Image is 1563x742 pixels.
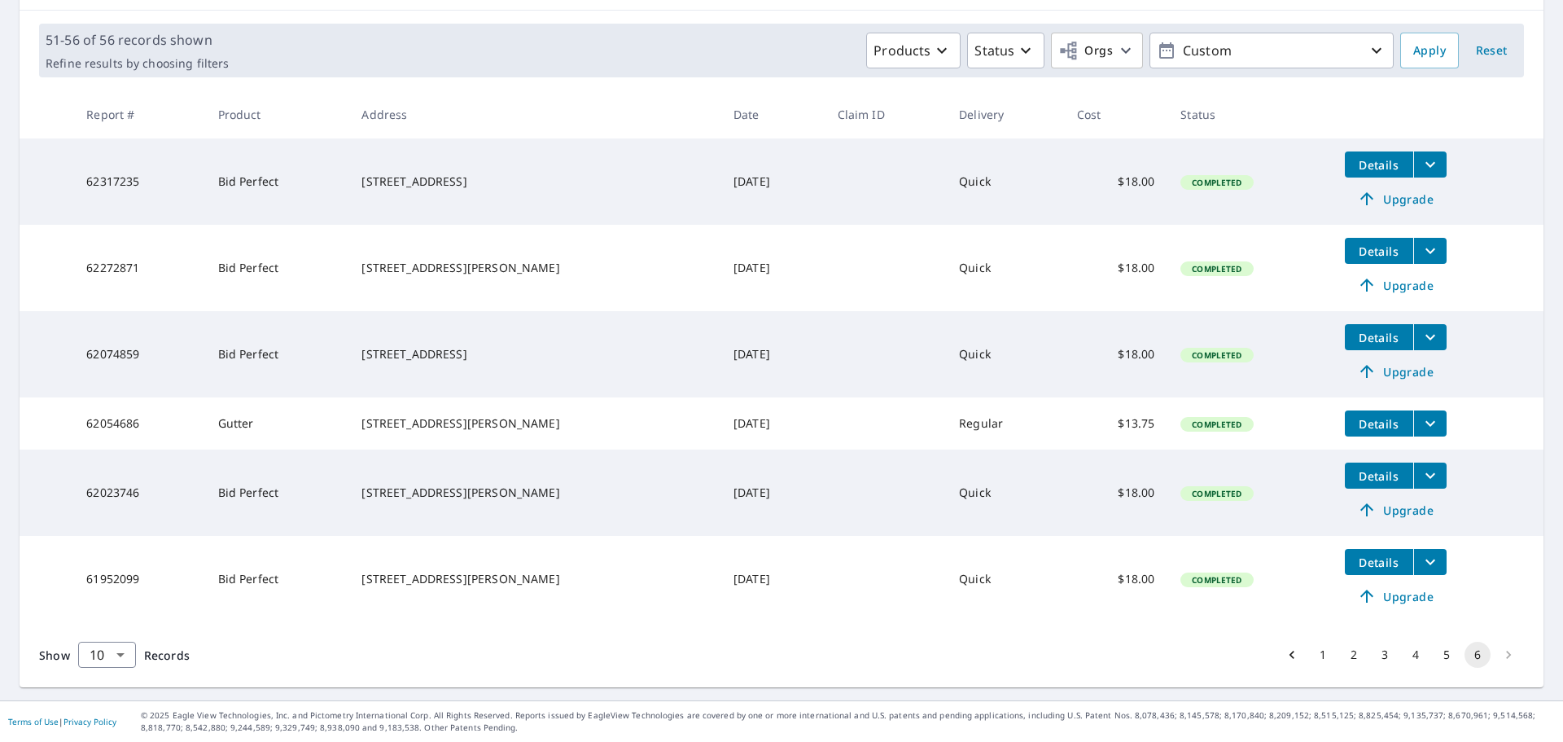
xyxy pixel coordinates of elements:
[205,450,349,536] td: Bid Perfect
[1355,362,1437,381] span: Upgrade
[361,173,707,190] div: [STREET_ADDRESS]
[720,138,825,225] td: [DATE]
[866,33,961,68] button: Products
[946,138,1064,225] td: Quick
[1345,549,1413,575] button: detailsBtn-61952099
[1413,151,1447,178] button: filesDropdownBtn-62317235
[1064,225,1168,311] td: $18.00
[720,397,825,450] td: [DATE]
[1182,419,1251,430] span: Completed
[1413,324,1447,350] button: filesDropdownBtn-62074859
[205,311,349,397] td: Bid Perfect
[361,485,707,501] div: [STREET_ADDRESS][PERSON_NAME]
[1345,497,1447,523] a: Upgrade
[946,311,1064,397] td: Quick
[1345,272,1447,298] a: Upgrade
[1345,151,1413,178] button: detailsBtn-62317235
[1355,275,1437,295] span: Upgrade
[1355,555,1403,570] span: Details
[873,41,930,60] p: Products
[78,632,136,678] div: 10
[39,648,70,663] span: Show
[205,397,349,450] td: Gutter
[1182,263,1251,274] span: Completed
[1182,349,1251,361] span: Completed
[1345,186,1447,212] a: Upgrade
[1051,33,1143,68] button: Orgs
[1064,536,1168,622] td: $18.00
[78,642,136,668] div: Show 10 records
[141,709,1555,734] p: © 2025 Eagle View Technologies, Inc. and Pictometry International Corp. All Rights Reserved. Repo...
[720,311,825,397] td: [DATE]
[1176,37,1367,65] p: Custom
[73,450,204,536] td: 62023746
[348,90,720,138] th: Address
[825,90,947,138] th: Claim ID
[73,536,204,622] td: 61952099
[1355,468,1403,484] span: Details
[1465,33,1517,68] button: Reset
[1310,642,1336,668] button: Go to page 1
[1167,90,1331,138] th: Status
[361,571,707,587] div: [STREET_ADDRESS][PERSON_NAME]
[46,30,229,50] p: 51-56 of 56 records shown
[1355,330,1403,345] span: Details
[73,138,204,225] td: 62317235
[1182,177,1251,188] span: Completed
[1182,574,1251,586] span: Completed
[946,90,1064,138] th: Delivery
[1064,138,1168,225] td: $18.00
[1341,642,1367,668] button: Go to page 2
[1434,642,1460,668] button: Go to page 5
[1149,33,1394,68] button: Custom
[946,397,1064,450] td: Regular
[205,536,349,622] td: Bid Perfect
[73,90,204,138] th: Report #
[361,260,707,276] div: [STREET_ADDRESS][PERSON_NAME]
[46,56,229,71] p: Refine results by choosing filters
[1355,244,1403,259] span: Details
[1064,311,1168,397] td: $18.00
[1400,33,1459,68] button: Apply
[8,716,59,727] a: Terms of Use
[1064,397,1168,450] td: $13.75
[1345,411,1413,437] button: detailsBtn-62054686
[1413,411,1447,437] button: filesDropdownBtn-62054686
[1345,358,1447,384] a: Upgrade
[1355,157,1403,173] span: Details
[361,415,707,432] div: [STREET_ADDRESS][PERSON_NAME]
[73,397,204,450] td: 62054686
[205,90,349,138] th: Product
[8,717,116,727] p: |
[73,225,204,311] td: 62272871
[720,90,825,138] th: Date
[967,33,1044,68] button: Status
[1345,238,1413,264] button: detailsBtn-62272871
[73,311,204,397] td: 62074859
[974,41,1014,60] p: Status
[1355,189,1437,209] span: Upgrade
[946,536,1064,622] td: Quick
[1355,586,1437,606] span: Upgrade
[1345,324,1413,350] button: detailsBtn-62074859
[144,648,190,663] span: Records
[1413,463,1447,489] button: filesDropdownBtn-62023746
[720,536,825,622] td: [DATE]
[361,346,707,362] div: [STREET_ADDRESS]
[1472,41,1511,61] span: Reset
[720,225,825,311] td: [DATE]
[1413,41,1446,61] span: Apply
[1413,549,1447,575] button: filesDropdownBtn-61952099
[1403,642,1429,668] button: Go to page 4
[946,450,1064,536] td: Quick
[1276,642,1524,668] nav: pagination navigation
[1182,488,1251,499] span: Completed
[1355,500,1437,520] span: Upgrade
[205,138,349,225] td: Bid Perfect
[1279,642,1305,668] button: Go to previous page
[63,716,116,727] a: Privacy Policy
[720,450,825,536] td: [DATE]
[1372,642,1398,668] button: Go to page 3
[1355,416,1403,432] span: Details
[1064,450,1168,536] td: $18.00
